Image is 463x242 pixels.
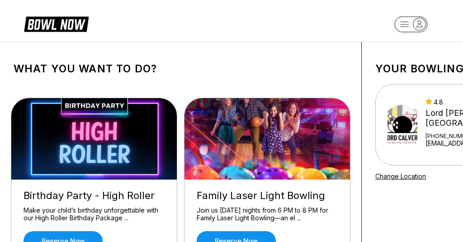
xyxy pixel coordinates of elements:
a: Change Location [375,172,426,180]
img: Lord Calvert Bowling Center [387,100,417,150]
h1: What you want to do? [14,62,348,75]
div: Birthday Party - High Roller [24,190,165,202]
img: Birthday Party - High Roller [11,98,178,180]
div: Join us [DATE] nights from 6 PM to 8 PM for Family Laser Light Bowling—an el ... [197,206,338,222]
div: Make your child’s birthday unforgettable with our High Roller Birthday Package ... [24,206,165,222]
div: Family Laser Light Bowling [197,190,338,202]
img: Family Laser Light Bowling [184,98,351,180]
